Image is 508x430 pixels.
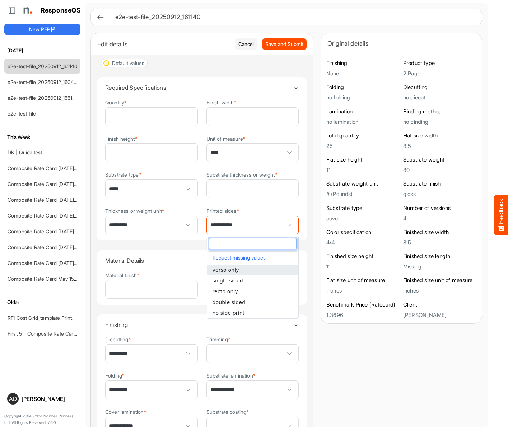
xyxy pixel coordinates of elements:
h5: no binding [403,119,476,125]
h5: # (Pounds) [326,191,400,197]
h5: [PERSON_NAME] [403,312,476,318]
button: Request missing values [211,253,295,262]
h6: [DATE] [4,47,80,55]
label: Substrate type [105,172,141,177]
button: Cancel [235,38,257,50]
a: Composite Rate Card [DATE] mapping test [8,244,105,250]
label: Finish height [105,136,137,141]
h6: Substrate weight unit [326,180,400,187]
div: Original details [327,38,475,48]
h5: 80 [403,167,476,173]
a: Composite Rate Card [DATE]_smaller [8,165,93,171]
summary: Toggle content [105,250,299,271]
h6: Diecutting [403,84,476,91]
a: Composite Rate Card [DATE] mapping test [8,260,105,266]
h6: Folding [326,84,400,91]
h5: no lamination [326,119,400,125]
label: Finish width [206,100,237,105]
a: Composite Rate Card [DATE] mapping test_deleted [8,181,125,187]
summary: Toggle content [105,314,299,335]
h5: inches [326,288,400,294]
img: Northell [20,3,34,18]
h6: Substrate type [326,205,400,212]
h4: Material Details [105,257,293,264]
label: Substrate lamination [206,373,256,378]
h6: Number of versions [403,205,476,212]
h5: 1.3696 [326,312,400,318]
h6: Client [403,301,476,308]
h6: Product type [403,60,476,67]
h6: Substrate weight [403,156,476,163]
a: First 5 _ Composite Rate Card [DATE] [8,331,94,337]
a: Composite Rate Card May 15-2 [8,276,79,282]
label: Cover lamination [105,409,146,415]
h6: Flat size width [403,132,476,139]
h5: Missing [403,263,476,270]
p: Copyright 2004 - 2025 Northell Partners Ltd. All Rights Reserved. v 1.1.0 [4,413,80,426]
input: dropdownlistfilter [209,238,296,249]
span: double sided [213,299,246,305]
h5: None [326,70,400,76]
label: Quantity [105,100,127,105]
a: DK | Quick test [8,149,42,155]
label: Substrate coating [206,409,249,415]
h6: Color specification [326,229,400,236]
a: Composite Rate Card [DATE] mapping test_deleted [8,212,125,219]
h6: Flat size height [326,156,400,163]
label: Unit of measure [206,136,246,141]
h6: Lamination [326,108,400,115]
div: dropdownlist [207,236,299,318]
span: AD [9,396,17,402]
label: Folding [105,373,125,378]
a: RFI Cost Grid_template.Prints and warehousing [8,315,116,321]
h6: Finishing [326,60,400,67]
h4: Finishing [105,322,293,328]
a: e2e-test-file_20250912_161140 [8,63,78,69]
a: Composite Rate Card [DATE] mapping test_deleted [8,197,125,203]
h6: This Week [4,133,80,141]
h5: 8.5 [403,239,476,246]
span: verso only [213,267,239,273]
button: New RFP [4,24,80,35]
label: Trimming [206,337,230,342]
h5: 8.5 [403,143,476,149]
h5: 2 Pager [403,70,476,76]
h6: e2e-test-file_20250912_161140 [115,14,470,20]
h5: gloss [403,191,476,197]
h6: Substrate finish [403,180,476,187]
button: Feedback [494,195,508,235]
span: recto only [213,289,238,294]
h6: Finished size height [326,253,400,260]
h5: cover [326,215,400,221]
h5: no diecut [403,94,476,101]
span: Save and Submit [265,40,303,48]
div: [PERSON_NAME] [22,396,78,402]
h5: 4/4 [326,239,400,246]
div: Edit details [97,39,230,49]
a: Composite Rate Card [DATE] mapping test_deleted [8,228,125,234]
h6: Binding method [403,108,476,115]
label: Material finish [105,272,140,278]
h1: ResponseOS [41,7,81,14]
label: Thickness or weight unit [105,208,164,214]
h5: 25 [326,143,400,149]
h5: 11 [326,263,400,270]
div: Default values [112,61,144,66]
h5: no folding [326,94,400,101]
label: Printed sides [206,208,239,214]
label: Diecutting [105,337,131,342]
label: Substrate thickness or weight [206,172,278,177]
h6: Flat size unit of measure [326,277,400,284]
h6: Total quantity [326,132,400,139]
h6: Older [4,298,80,306]
span: single sided [213,278,243,284]
a: e2e-test-file_20250912_155107 [8,95,78,101]
a: e2e-test-file_20250912_160454 [8,79,80,85]
h6: Finished size unit of measure [403,277,476,284]
span: no side print [213,310,245,316]
h6: Benchmark Price (Ratecard) [326,301,400,308]
button: Save and Submit Progress [262,38,307,50]
h4: Required Specifications [105,84,293,91]
h5: 4 [403,215,476,221]
summary: Toggle content [105,77,299,98]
